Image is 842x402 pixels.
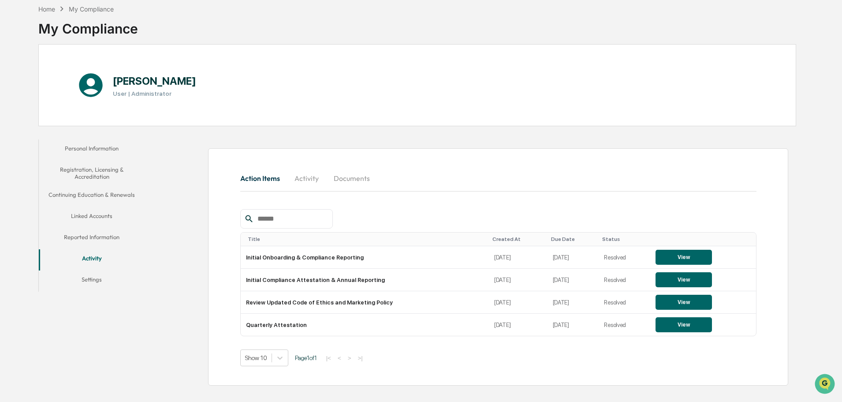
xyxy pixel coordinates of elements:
div: Toggle SortBy [602,236,647,242]
td: Resolved [599,314,650,336]
h1: [PERSON_NAME] [113,75,196,87]
td: Initial Onboarding & Compliance Reporting [241,246,489,269]
iframe: Open customer support [814,373,838,397]
div: My Compliance [38,14,138,37]
div: Toggle SortBy [248,236,485,242]
td: Resolved [599,269,650,291]
td: [DATE] [489,269,548,291]
td: [DATE] [548,246,599,269]
button: Settings [39,271,145,292]
td: Quarterly Attestation [241,314,489,336]
div: Toggle SortBy [657,236,753,242]
div: Toggle SortBy [551,236,596,242]
button: Personal Information [39,139,145,161]
button: Activity [287,168,327,189]
button: View [656,250,712,265]
td: [DATE] [548,269,599,291]
div: secondary tabs example [39,139,145,292]
button: > [345,354,354,362]
a: View [656,299,712,305]
div: Toggle SortBy [492,236,544,242]
button: |< [324,354,334,362]
a: View [656,321,712,328]
button: < [335,354,344,362]
td: [DATE] [489,314,548,336]
button: View [656,317,712,332]
td: Resolved [599,291,650,314]
button: >| [355,354,365,362]
span: [DATE] [142,28,160,35]
div: Thank you. [123,230,156,240]
td: [DATE] [548,291,599,314]
button: Activity [39,249,145,271]
a: View [656,254,712,260]
button: Send [153,272,163,282]
h3: User | Administrator [113,90,196,97]
button: Action Items [240,168,287,189]
span: [DATE] [142,247,160,254]
td: [DATE] [548,314,599,336]
button: Continuing Education & Renewals [39,186,145,207]
a: [URL][DOMAIN_NAME] [78,189,145,196]
img: Go home [23,7,34,18]
button: Documents [327,168,377,189]
div: Home [38,5,55,13]
button: View [656,295,712,310]
td: Resolved [599,246,650,269]
button: Reported Information [39,228,145,249]
td: [DATE] [489,291,548,314]
span: [DATE] [79,207,97,214]
span: • [74,207,77,214]
td: Initial Compliance Attestation & Annual Reporting [241,269,489,291]
p: Hi [PERSON_NAME] - Happy to help. If you would like all employees to review & sign-off on the new... [33,50,148,198]
span: [PERSON_NAME] [28,207,72,214]
button: back [9,7,19,18]
span: Page 1 of 1 [295,354,317,361]
a: View [656,276,712,283]
button: Linked Accounts [39,207,145,228]
img: 1746055101610-c473b297-6a78-478c-a979-82029cc54cd1 [18,195,25,203]
button: View [656,272,712,287]
button: Registration, Licensing & Accreditation [39,161,145,186]
div: secondary tabs example [240,168,756,189]
td: Review Updated Code of Ethics and Marketing Policy [241,291,489,314]
td: [DATE] [489,246,548,269]
div: My Compliance [69,5,114,13]
img: Ed Schembor [9,187,23,201]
